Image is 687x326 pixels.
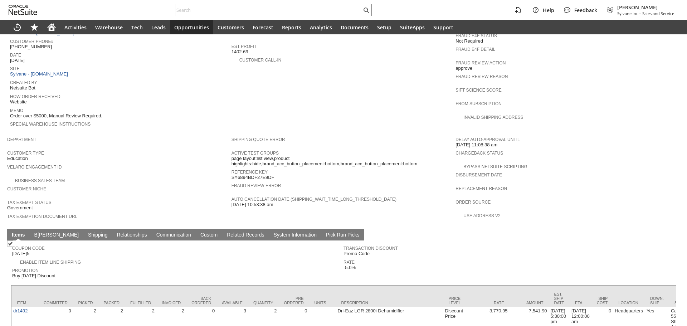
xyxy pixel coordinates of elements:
[10,39,53,44] a: Customer Phone#
[232,183,281,188] a: Fraud Review Error
[455,186,507,191] a: Replacement reason
[7,205,33,211] span: Government
[130,301,151,305] div: Fulfilled
[7,186,46,191] a: Customer Niche
[232,156,452,167] span: page layout:list view,product highlights:hide,brand_acc_button_placement:bottom,brand_acc_button_...
[618,301,639,305] div: Location
[574,7,597,14] span: Feedback
[104,301,120,305] div: Packed
[463,164,527,169] a: Bypass NetSuite Scripting
[15,178,65,183] a: Business Sales Team
[343,251,370,257] span: Promo Code
[232,137,285,142] a: Shipping Quote Error
[60,20,91,34] a: Activities
[455,65,472,71] span: approve
[117,232,121,238] span: R
[373,20,396,34] a: Setup
[253,301,273,305] div: Quantity
[213,20,248,34] a: Customers
[10,113,102,119] span: Order over $5000, Manual Review Required.
[278,20,306,34] a: Reports
[155,232,193,239] a: Communication
[455,33,497,38] a: Fraud E4F Status
[127,20,147,34] a: Tech
[47,23,56,31] svg: Home
[272,232,318,239] a: System Information
[343,246,398,251] a: Transaction Discount
[232,202,273,208] span: [DATE] 10:53:38 am
[463,213,500,218] a: Use Address V2
[34,232,38,238] span: B
[455,60,506,65] a: Fraud Review Action
[400,24,425,31] span: SuiteApps
[147,20,170,34] a: Leads
[10,94,60,99] a: How Order Received
[455,200,491,205] a: Order Source
[282,24,301,31] span: Reports
[315,301,331,305] div: Units
[248,20,278,34] a: Forecast
[7,165,62,170] a: Velaro Engagement ID
[7,240,13,247] img: Checked
[7,151,44,156] a: Customer Type
[9,20,26,34] a: Recent Records
[33,232,81,239] a: B[PERSON_NAME]
[44,301,68,305] div: Committed
[232,175,274,180] span: SY6894BDF27E9DF
[449,296,465,305] div: Price Level
[10,85,35,91] span: Netsuite Bot
[12,273,55,279] span: Buy [DATE] Discount
[12,251,29,257] span: [DATE]5
[170,20,213,34] a: Opportunities
[232,197,396,202] a: Auto Cancellation Date (shipping_wait_time_long_threshold_date)
[343,260,355,265] a: Rate
[232,49,248,55] span: 1402.69
[10,44,52,50] span: [PHONE_NUMBER]
[667,230,676,239] a: Unrolled view on
[617,11,638,16] span: Sylvane Inc
[650,296,664,305] div: Down. Ship
[10,66,20,71] a: Site
[13,23,21,31] svg: Recent Records
[191,296,211,305] div: Back Ordered
[115,232,149,239] a: Relationships
[377,24,391,31] span: Setup
[455,172,502,177] a: Disbursement Date
[463,115,523,120] a: Invalid Shipping Address
[10,108,23,113] a: Memo
[230,232,233,238] span: e
[515,301,544,305] div: Amount
[20,260,81,265] a: Enable Item Line Shipping
[396,20,429,34] a: SuiteApps
[174,24,209,31] span: Opportunities
[232,170,268,175] a: Reference Key
[326,232,329,238] span: P
[7,200,52,205] a: Tax Exempt Status
[455,142,497,148] span: [DATE] 11:08:38 am
[7,137,36,142] a: Department
[95,24,123,31] span: Warehouse
[222,301,243,305] div: Available
[10,232,27,239] a: Items
[10,122,91,127] a: Special Warehouse Instructions
[455,88,501,93] a: Sift Science Score
[162,301,181,305] div: Invoiced
[26,20,43,34] div: Shortcuts
[433,24,453,31] span: Support
[639,11,641,16] span: -
[455,137,520,142] a: Delay Auto-Approval Until
[277,232,279,238] span: y
[30,23,39,31] svg: Shortcuts
[455,101,502,106] a: From Subscription
[253,24,273,31] span: Forecast
[455,47,495,52] a: Fraud E4F Detail
[617,4,674,11] span: [PERSON_NAME]
[151,24,166,31] span: Leads
[91,20,127,34] a: Warehouse
[17,301,33,305] div: Item
[455,151,503,156] a: Chargeback Status
[642,11,674,16] span: Sales and Service
[10,80,37,85] a: Created By
[597,296,608,305] div: Ship Cost
[324,232,361,239] a: Pick Run Picks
